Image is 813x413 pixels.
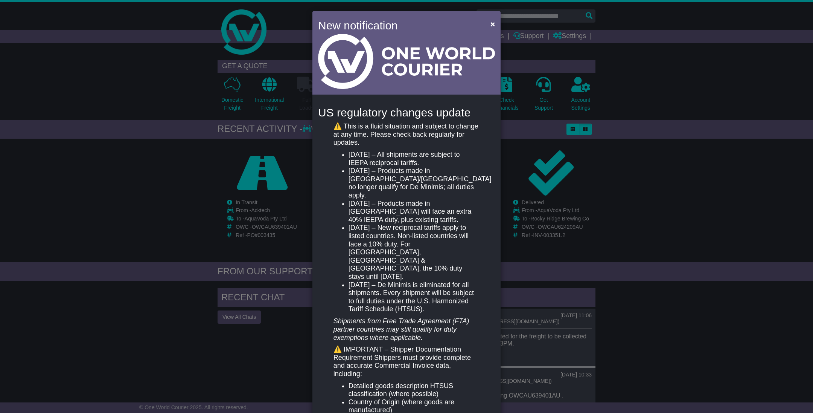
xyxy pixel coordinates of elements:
[333,317,469,341] em: Shipments from Free Trade Agreement (FTA) partner countries may still qualify for duty exemptions...
[487,16,499,32] button: Close
[349,281,480,314] li: [DATE] – De Minimis is eliminated for all shipments. Every shipment will be subject to full dutie...
[318,106,495,119] h4: US regulatory changes update
[333,346,480,378] p: ⚠️ IMPORTANT – Shipper Documentation Requirement Shippers must provide complete and accurate Comm...
[349,200,480,224] li: [DATE] – Products made in [GEOGRAPHIC_DATA] will face an extra 40% IEEPA duty, plus existing tari...
[318,17,480,34] h4: New notification
[333,122,480,147] p: ⚠️ This is a fluid situation and subject to change at any time. Please check back regularly for u...
[349,224,480,281] li: [DATE] – New reciprocal tariffs apply to listed countries. Non-listed countries will face a 10% d...
[349,151,480,167] li: [DATE] – All shipments are subject to IEEPA reciprocal tariffs.
[490,20,495,28] span: ×
[349,167,480,199] li: [DATE] – Products made in [GEOGRAPHIC_DATA]/[GEOGRAPHIC_DATA] no longer qualify for De Minimis; a...
[318,34,495,89] img: Light
[349,382,480,398] li: Detailed goods description HTSUS classification (where possible)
